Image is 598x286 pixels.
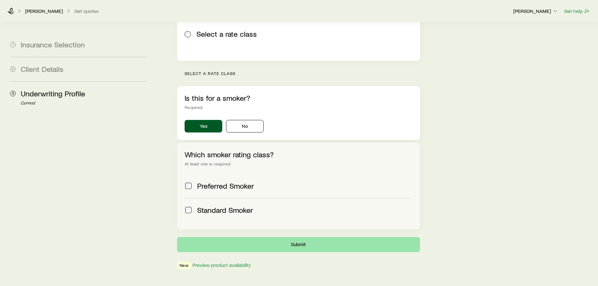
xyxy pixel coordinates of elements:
input: Select a rate class [185,31,191,37]
span: New [180,263,188,269]
button: Yes [185,120,222,132]
p: Current [21,101,147,106]
span: 3 [10,91,16,96]
p: [PERSON_NAME] [513,8,558,14]
input: Standard Smoker [185,207,191,213]
span: Standard Smoker [197,206,253,214]
div: At least one is required [185,161,412,166]
button: Get quotes [74,8,99,14]
p: Is this for a smoker? [185,94,412,102]
span: 2 [10,66,16,72]
span: Select a rate class [197,30,257,38]
div: Required [185,105,412,110]
button: Get help [564,8,590,15]
input: Preferred Smoker [185,183,191,189]
span: Client Details [21,64,63,73]
button: [PERSON_NAME] [513,8,559,15]
button: Preview product availability [192,262,251,268]
button: No [226,120,264,132]
p: Which smoker rating class? [185,150,412,159]
span: Insurance Selection [21,40,85,49]
p: [PERSON_NAME] [25,8,63,14]
button: Submit [177,237,420,252]
span: 1 [10,42,16,47]
p: Select a rate class [185,71,420,76]
span: Preferred Smoker [197,181,254,190]
span: Underwriting Profile [21,89,85,98]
